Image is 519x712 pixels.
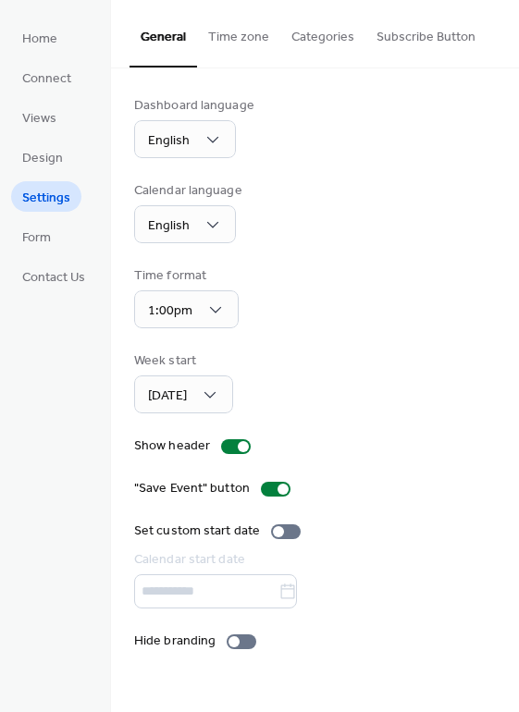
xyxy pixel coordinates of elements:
div: Time format [134,266,235,286]
span: 1:00pm [148,299,192,324]
span: Design [22,149,63,168]
span: [DATE] [148,384,187,409]
a: Contact Us [11,261,96,291]
span: Home [22,30,57,49]
a: Home [11,22,68,53]
a: Form [11,221,62,252]
span: Settings [22,189,70,208]
div: "Save Event" button [134,479,250,498]
div: Hide branding [134,632,216,651]
span: Views [22,109,56,129]
span: Contact Us [22,268,85,288]
span: Connect [22,69,71,89]
div: Set custom start date [134,522,260,541]
a: Design [11,141,74,172]
span: English [148,129,190,153]
div: Week start [134,351,229,371]
div: Calendar start date [134,550,492,570]
span: Form [22,228,51,248]
a: Views [11,102,68,132]
a: Settings [11,181,81,212]
a: Connect [11,62,82,92]
div: Show header [134,436,210,456]
div: Calendar language [134,181,242,201]
span: English [148,214,190,239]
div: Dashboard language [134,96,254,116]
